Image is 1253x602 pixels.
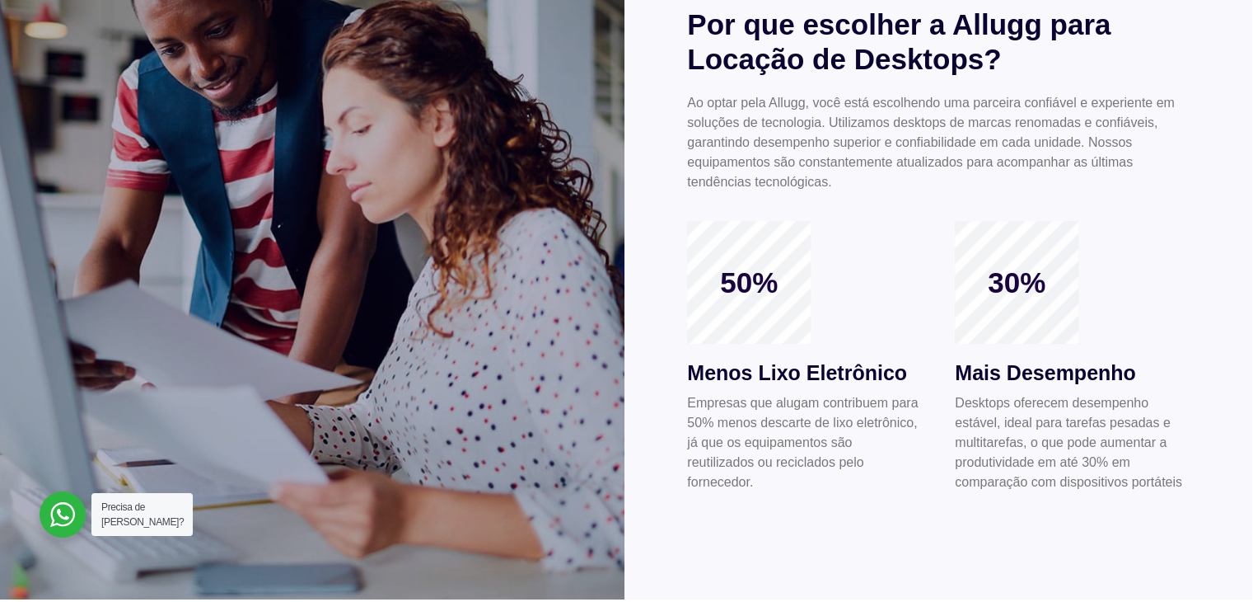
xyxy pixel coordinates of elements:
h3: Mais Desempenho [955,358,1190,389]
span: 50% [687,266,811,300]
div: Widget de chat [1171,523,1253,602]
p: Ao optar pela Allugg, você está escolhendo uma parceira confiável e experiente em soluções de tec... [687,93,1190,192]
p: Empresas que alugam contribuem para 50% menos descarte de lixo eletrônico, já que os equipamentos... [687,393,922,492]
p: Desktops oferecem desempenho estável, ideal para tarefas pesadas e multitarefas, o que pode aumen... [955,393,1190,492]
h3: Menos Lixo Eletrônico [687,358,922,389]
span: Precisa de [PERSON_NAME]? [101,501,184,528]
iframe: Chat Widget [1171,523,1253,602]
span: 30% [955,266,1078,300]
h2: Por que escolher a Allugg para Locação de Desktops? [687,7,1190,77]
